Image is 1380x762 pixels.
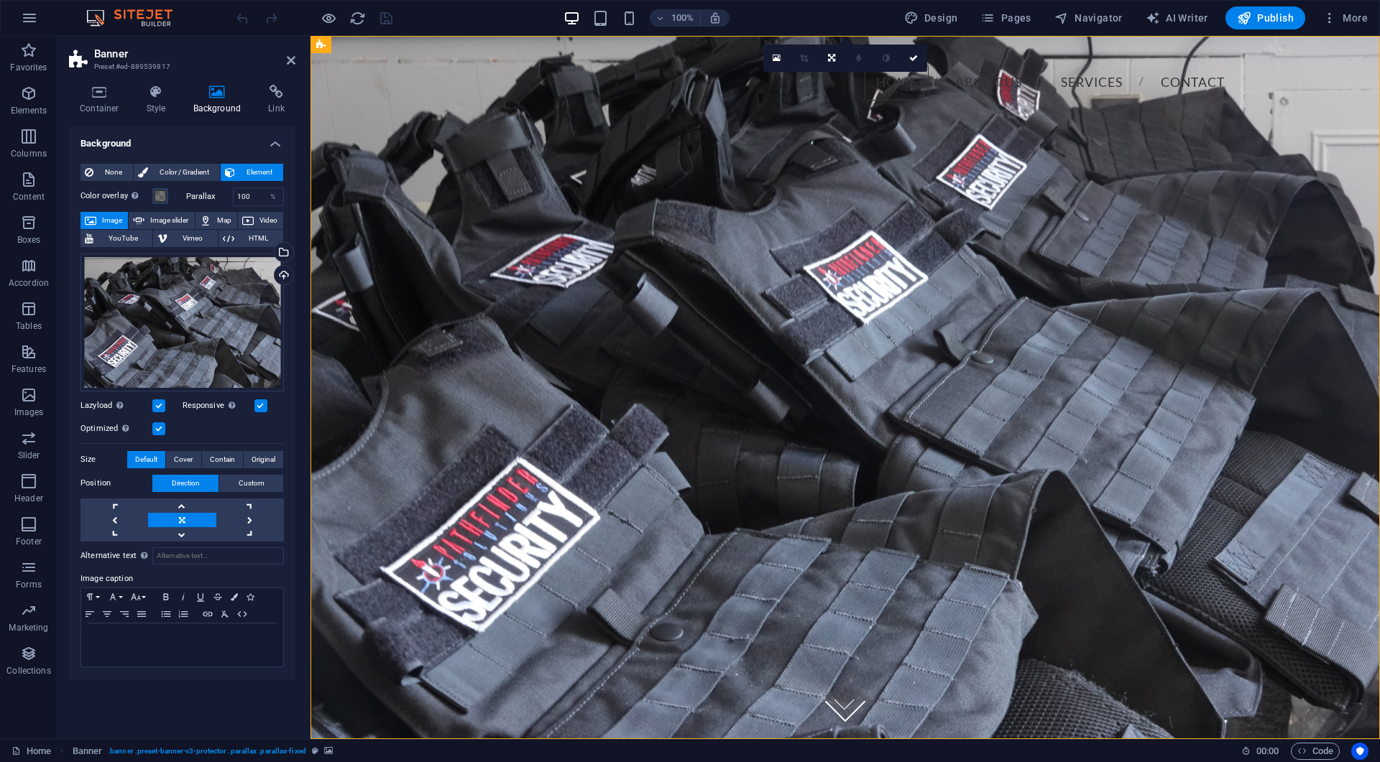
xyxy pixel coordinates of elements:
p: Forms [16,579,42,590]
button: Code [1291,743,1340,760]
span: Contain [210,451,235,468]
span: Click to select. Double-click to edit [73,743,103,760]
button: Cover [166,451,201,468]
button: Design [898,6,964,29]
button: Original [244,451,283,468]
div: % [263,188,283,205]
span: Custom [239,475,264,492]
div: Design (Ctrl+Alt+Y) [898,6,964,29]
h4: Background [69,126,295,152]
label: Image caption [80,570,284,587]
button: Color / Gradient [134,164,220,181]
p: Slider [18,450,40,461]
i: This element contains a background [324,747,333,755]
button: Vimeo [153,230,217,247]
span: 00 00 [1256,743,1279,760]
button: Direction [152,475,218,492]
p: Content [13,191,45,203]
button: HTML [234,605,251,623]
button: Align Justify [133,605,150,623]
p: Tables [16,320,42,332]
button: Contain [202,451,243,468]
p: Images [14,406,44,418]
span: Vimeo [172,230,213,247]
span: Original [252,451,275,468]
label: Alternative text [80,547,152,564]
h4: Link [257,85,295,115]
h4: Container [69,85,136,115]
a: Select files from the file manager, stock photos, or upload file(s) [763,45,791,72]
button: Insert Link [199,605,216,623]
span: Element [239,164,279,181]
p: Accordion [9,277,49,289]
span: YouTube [98,230,148,247]
label: Position [80,475,152,492]
h3: Preset #ed-889539817 [94,60,267,73]
button: Clear Formatting [216,605,234,623]
span: Pages [980,11,1031,25]
h6: 100% [671,9,694,27]
label: Color overlay [80,187,152,205]
label: Lazyload [80,397,152,414]
span: AI Writer [1146,11,1208,25]
i: On resize automatically adjust zoom level to fit chosen device. [709,11,722,24]
button: Icons [242,588,258,605]
p: Collections [6,665,50,677]
button: Paragraph Format [81,588,104,605]
a: Confirm ( Ctrl ⏎ ) [900,45,927,72]
input: Alternative text... [152,547,284,564]
button: Default [127,451,165,468]
button: reload [349,9,366,27]
span: Map [216,212,233,229]
button: Click here to leave preview mode and continue editing [320,9,337,27]
button: Font Family [104,588,127,605]
span: . banner .preset-banner-v3-protector .parallax .parallax-fixed [108,743,306,760]
span: Direction [172,475,200,492]
button: Colors [226,588,242,605]
button: Image slider [129,212,194,229]
span: Navigator [1054,11,1123,25]
button: Image [80,212,128,229]
a: Blur [845,45,873,72]
label: Responsive [183,397,254,414]
span: More [1322,11,1368,25]
button: Underline (Ctrl+U) [192,588,209,605]
button: Align Center [98,605,116,623]
button: Element [221,164,283,181]
button: Unordered List [157,605,175,623]
span: Design [904,11,958,25]
label: Optimized [80,420,152,437]
button: Bold (Ctrl+B) [157,588,175,605]
h4: Background [183,85,258,115]
h2: Banner [94,47,295,60]
span: Default [135,451,157,468]
button: Usercentrics [1351,743,1368,760]
button: None [80,164,133,181]
button: Navigator [1049,6,1128,29]
span: Code [1297,743,1333,760]
span: HTML [239,230,279,247]
h4: Style [136,85,183,115]
p: Columns [11,148,47,159]
i: This element is a customizable preset [312,747,318,755]
button: Align Left [81,605,98,623]
p: Header [14,493,43,504]
span: Color / Gradient [152,164,216,181]
span: Image [101,212,124,229]
button: Align Right [116,605,133,623]
button: AI Writer [1140,6,1214,29]
i: Reload page [349,10,366,27]
nav: breadcrumb [73,743,333,760]
label: Parallax [186,192,233,200]
button: Publish [1225,6,1305,29]
p: Footer [16,536,42,547]
span: : [1266,745,1269,756]
button: Strikethrough [209,588,226,605]
a: Greyscale [873,45,900,72]
button: YouTube [80,230,152,247]
span: Video [258,212,279,229]
span: Cover [174,451,193,468]
span: None [98,164,129,181]
button: Pages [975,6,1036,29]
button: Custom [219,475,283,492]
